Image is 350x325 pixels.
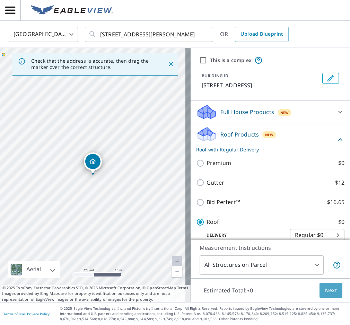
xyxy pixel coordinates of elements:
[60,306,347,322] p: © 2025 Eagle View Technologies, Inc. and Pictometry International Corp. All Rights Reserved. Repo...
[198,283,259,298] p: Estimated Total: $0
[210,57,252,64] label: This is a complex
[240,30,283,38] span: Upload Blueprint
[27,1,117,20] a: EV Logo
[327,198,344,207] p: $16.65
[172,256,182,266] a: Current Level 20, Zoom In Disabled
[207,178,224,187] p: Gutter
[31,58,155,70] p: Check that the address is accurate, then drag the marker over the correct structure.
[320,283,342,298] button: Next
[100,25,199,44] input: Search by address or latitude-longitude
[265,132,274,138] span: New
[84,152,102,174] div: Dropped pin, building 1, Residential property, 196 Oakesdale Dr Bluffton, SC 29909
[207,198,240,207] p: Bid Perfect™
[280,110,289,115] span: New
[207,218,219,226] p: Roof
[147,285,176,290] a: OpenStreetMap
[338,218,344,226] p: $0
[338,159,344,167] p: $0
[322,73,339,84] button: Edit building 1
[220,27,289,42] div: OR
[196,146,336,153] p: Roof with Regular Delivery
[172,266,182,277] a: Current Level 20, Zoom Out
[9,25,78,44] div: [GEOGRAPHIC_DATA]
[196,232,290,238] p: Delivery
[177,285,189,290] a: Terms
[202,73,228,79] p: BUILDING ID
[220,108,274,116] p: Full House Products
[2,285,189,291] span: © 2025 TomTom, Earthstar Geographics SIO, © 2025 Microsoft Corporation, ©
[31,5,113,16] img: EV Logo
[8,261,60,278] div: Aerial
[3,311,25,316] a: Terms of Use
[202,81,320,89] p: [STREET_ADDRESS]
[325,286,337,295] span: Next
[200,244,341,252] p: Measurement Instructions
[333,261,341,269] span: Your report will include each building or structure inside the parcel boundary. In some cases, du...
[196,104,344,120] div: Full House ProductsNew
[335,178,344,187] p: $12
[235,27,288,42] a: Upload Blueprint
[207,159,231,167] p: Premium
[27,311,50,316] a: Privacy Policy
[290,226,344,245] div: Regular $0
[200,255,324,275] div: All Structures on Parcel
[166,60,175,69] button: Close
[3,312,50,316] p: |
[24,261,43,278] div: Aerial
[196,126,344,153] div: Roof ProductsNewRoof with Regular Delivery
[220,130,259,139] p: Roof Products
